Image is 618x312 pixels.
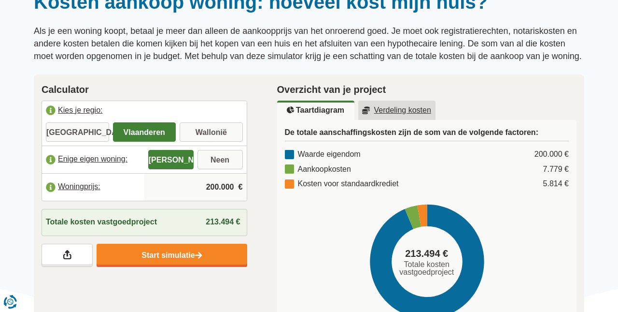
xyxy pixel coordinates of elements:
label: Wallonië [180,122,243,142]
span: Totale kosten vastgoedproject [46,217,157,228]
label: Woningprijs: [42,177,144,198]
label: Kies je regio: [42,101,247,122]
h2: Calculator [42,82,247,97]
u: Verdeling kosten [362,106,432,114]
input: | [148,174,243,200]
span: € [239,182,243,193]
span: 213.494 € [206,218,240,226]
p: Als je een woning koopt, betaal je meer dan alleen de aankoopprijs van het onroerend goed. Je moe... [34,25,584,62]
h3: De totale aanschaffingskosten zijn de som van de volgende factoren: [285,128,569,141]
label: Vlaanderen [113,122,176,142]
div: Kosten voor standaardkrediet [285,178,399,190]
label: Enige eigen woning: [42,149,144,170]
a: Start simulatie [97,244,247,267]
div: 200.000 € [534,149,569,160]
label: Neen [197,150,243,169]
a: Deel je resultaten [42,244,93,267]
label: [PERSON_NAME] [148,150,194,169]
div: Aankoopkosten [285,164,351,175]
span: Totale kosten vastgoedproject [395,261,458,276]
h2: Overzicht van je project [277,82,577,97]
img: Start simulatie [195,252,202,260]
label: [GEOGRAPHIC_DATA] [46,122,109,142]
div: Waarde eigendom [285,149,361,160]
span: 213.494 € [405,247,448,261]
u: Taartdiagram [287,106,344,114]
div: 7.779 € [543,164,569,175]
div: 5.814 € [543,178,569,190]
